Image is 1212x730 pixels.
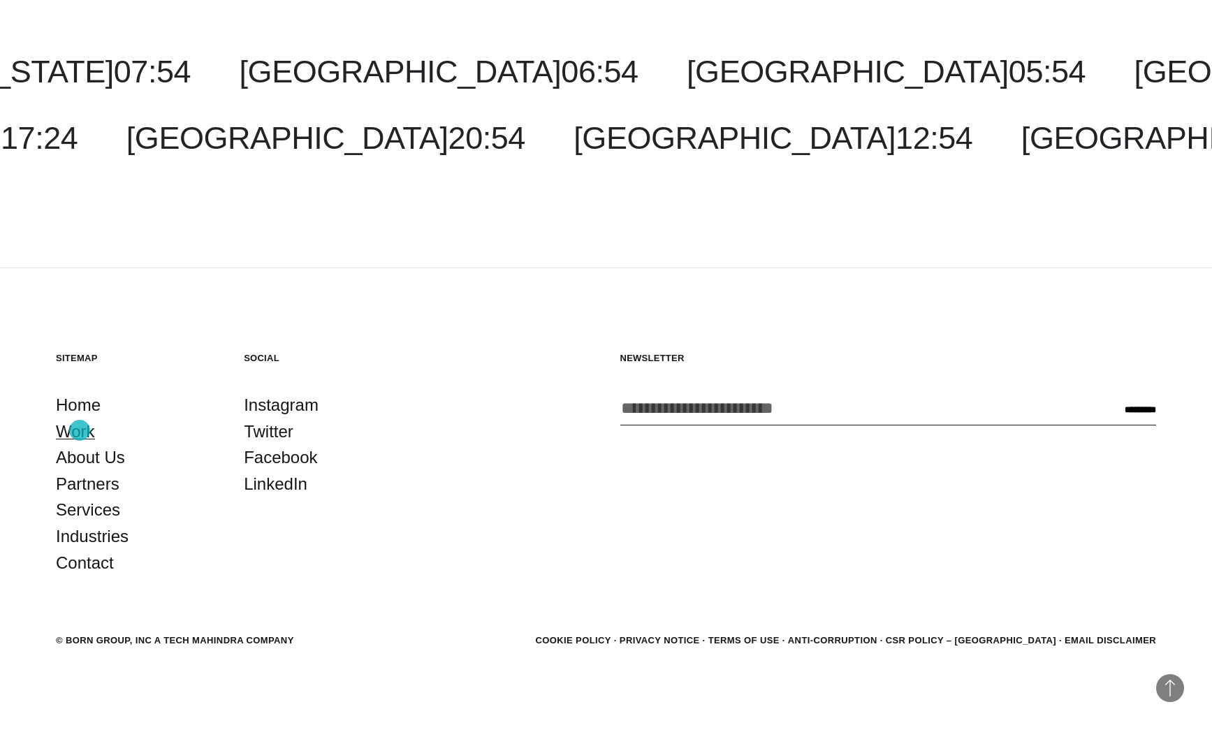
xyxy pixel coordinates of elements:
span: 05:54 [1009,54,1086,89]
a: About Us [56,444,125,471]
a: Facebook [244,444,317,471]
a: Contact [56,550,114,576]
a: Anti-Corruption [788,635,877,645]
span: 07:54 [114,54,191,89]
a: Email Disclaimer [1065,635,1156,645]
h5: Newsletter [620,352,1157,364]
span: 20:54 [448,120,525,156]
a: Work [56,418,95,445]
span: 06:54 [561,54,638,89]
h5: Sitemap [56,352,216,364]
span: 17:24 [1,120,78,156]
a: Home [56,392,101,418]
a: Cookie Policy [535,635,611,645]
a: LinkedIn [244,471,307,497]
a: Twitter [244,418,293,445]
a: Instagram [244,392,319,418]
a: CSR POLICY – [GEOGRAPHIC_DATA] [886,635,1056,645]
a: Services [56,497,120,523]
span: 12:54 [896,120,972,156]
a: [GEOGRAPHIC_DATA]06:54 [240,54,638,89]
a: [GEOGRAPHIC_DATA]20:54 [126,120,525,156]
a: [GEOGRAPHIC_DATA]12:54 [574,120,972,156]
a: Partners [56,471,119,497]
a: Industries [56,523,129,550]
button: Back to Top [1156,674,1184,702]
div: © BORN GROUP, INC A Tech Mahindra Company [56,634,294,648]
h5: Social [244,352,404,364]
a: Terms of Use [708,635,780,645]
a: [GEOGRAPHIC_DATA]05:54 [687,54,1086,89]
a: Privacy Notice [620,635,700,645]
